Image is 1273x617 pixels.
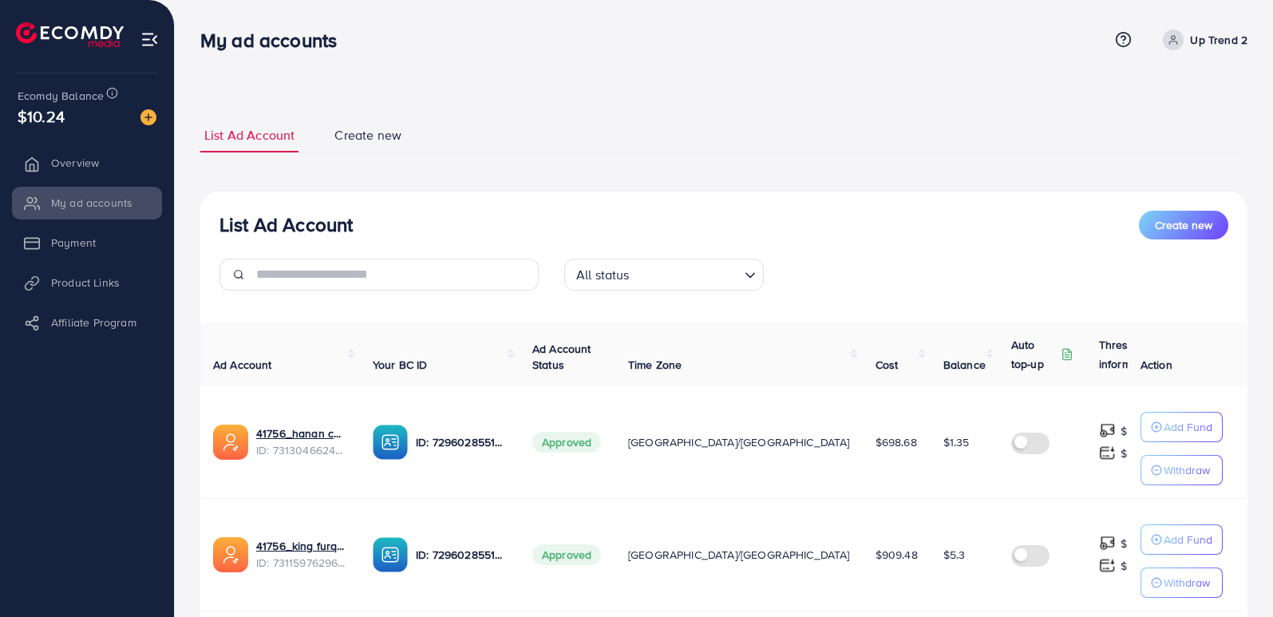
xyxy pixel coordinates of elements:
button: Create new [1139,211,1228,239]
span: Create new [1155,217,1212,233]
a: 41756_king furqan_1702364011084 [256,538,347,554]
button: Add Fund [1141,412,1223,442]
h3: List Ad Account [219,213,353,236]
img: image [140,109,156,125]
span: Create new [334,126,401,144]
span: $1.35 [943,434,970,450]
span: ID: 7313046624522092546 [256,442,347,458]
img: ic-ads-acc.e4c84228.svg [213,537,248,572]
span: All status [573,263,633,287]
p: Add Fund [1164,417,1212,437]
img: top-up amount [1099,557,1116,574]
img: ic-ads-acc.e4c84228.svg [213,425,248,460]
div: Search for option [564,259,764,291]
span: Ad Account Status [532,341,591,373]
span: Cost [876,357,899,373]
div: <span class='underline'>41756_king furqan_1702364011084</span></br>7311597629631414273 [256,538,347,571]
p: $ --- [1121,421,1141,441]
img: menu [140,30,159,49]
a: 41756_hanan ch new ad_1702701388738 [256,425,347,441]
button: Withdraw [1141,455,1223,485]
span: Ecomdy Balance [18,88,104,104]
div: <span class='underline'>41756_hanan ch new ad_1702701388738</span></br>7313046624522092546 [256,425,347,458]
span: Your BC ID [373,357,428,373]
p: Threshold information [1099,335,1177,374]
p: Withdraw [1164,573,1210,592]
img: ic-ba-acc.ded83a64.svg [373,537,408,572]
span: Balance [943,357,986,373]
span: $698.68 [876,434,917,450]
p: $ --- [1121,534,1141,553]
span: Time Zone [628,357,682,373]
img: top-up amount [1099,445,1116,461]
span: Action [1141,357,1172,373]
span: [GEOGRAPHIC_DATA]/[GEOGRAPHIC_DATA] [628,547,850,563]
p: Auto top-up [1011,335,1058,374]
img: logo [16,22,124,47]
span: [GEOGRAPHIC_DATA]/[GEOGRAPHIC_DATA] [628,434,850,450]
p: Up Trend 2 [1190,30,1247,49]
input: Search for option [635,260,738,287]
button: Add Fund [1141,524,1223,555]
span: List Ad Account [204,126,295,144]
span: $5.3 [943,547,966,563]
span: Approved [532,432,601,453]
span: ID: 7311597629631414273 [256,555,347,571]
a: Up Trend 2 [1156,30,1247,50]
img: ic-ba-acc.ded83a64.svg [373,425,408,460]
p: Withdraw [1164,461,1210,480]
img: top-up amount [1099,422,1116,439]
p: Add Fund [1164,530,1212,549]
p: ID: 7296028551344881665 [416,433,507,452]
p: ID: 7296028551344881665 [416,545,507,564]
h3: My ad accounts [200,29,350,52]
span: Ad Account [213,357,272,373]
span: $10.24 [18,105,65,128]
button: Withdraw [1141,568,1223,598]
p: $ --- [1121,556,1141,575]
img: top-up amount [1099,535,1116,552]
span: $909.48 [876,547,918,563]
span: Approved [532,544,601,565]
p: $ --- [1121,444,1141,463]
